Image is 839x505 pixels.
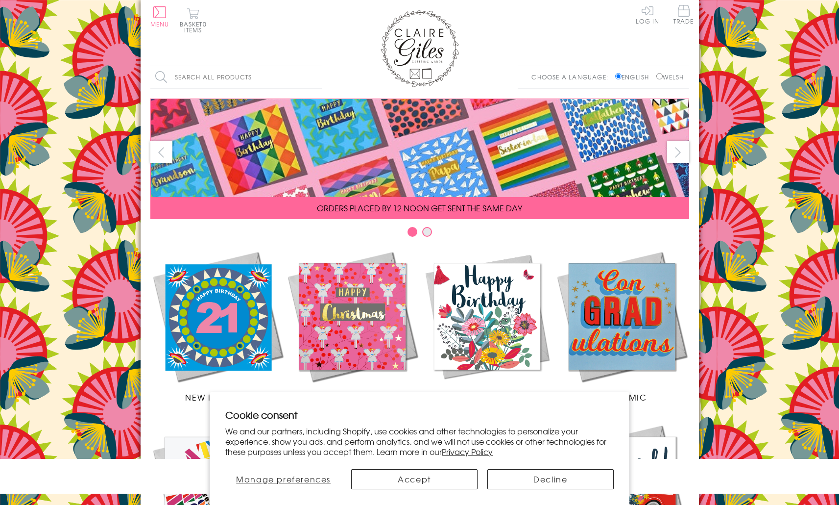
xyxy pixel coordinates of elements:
span: Menu [150,20,169,28]
a: Christmas [285,249,420,403]
input: Welsh [656,73,663,79]
input: Search [312,66,322,88]
button: Accept [351,469,478,489]
span: Manage preferences [236,473,331,485]
div: Carousel Pagination [150,227,689,242]
label: English [615,73,654,81]
a: Privacy Policy [442,446,493,457]
span: Christmas [327,391,377,403]
p: Choose a language: [531,73,613,81]
span: New Releases [185,391,249,403]
label: Welsh [656,73,684,81]
input: English [615,73,622,79]
button: Carousel Page 1 (Current Slide) [408,227,417,237]
button: Carousel Page 2 [422,227,432,237]
a: Trade [673,5,694,26]
button: Basket0 items [180,8,207,33]
input: Search all products [150,66,322,88]
a: Log In [636,5,659,24]
button: Manage preferences [225,469,341,489]
a: New Releases [150,249,285,403]
span: ORDERS PLACED BY 12 NOON GET SENT THE SAME DAY [317,202,522,214]
h2: Cookie consent [225,408,614,422]
p: We and our partners, including Shopify, use cookies and other technologies to personalize your ex... [225,426,614,456]
img: Claire Giles Greetings Cards [381,10,459,87]
a: Birthdays [420,249,554,403]
button: Decline [487,469,614,489]
span: 0 items [184,20,207,34]
span: Birthdays [463,391,510,403]
button: prev [150,141,172,163]
span: Trade [673,5,694,24]
a: Academic [554,249,689,403]
button: next [667,141,689,163]
button: Menu [150,6,169,27]
span: Academic [597,391,647,403]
